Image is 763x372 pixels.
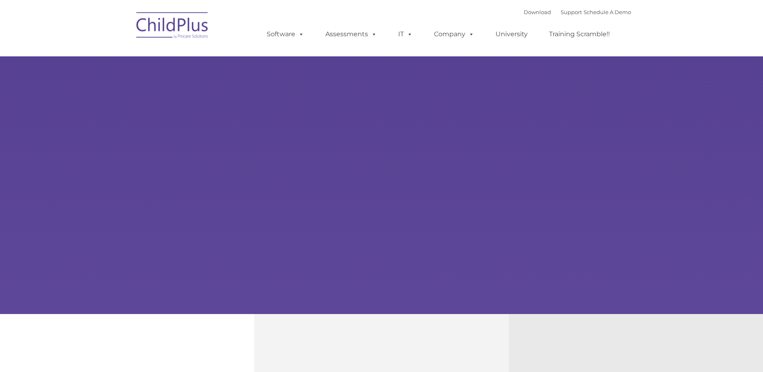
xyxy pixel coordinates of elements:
font: | [524,9,631,15]
a: Support [561,9,582,15]
img: ChildPlus by Procare Solutions [132,6,213,47]
a: Schedule A Demo [584,9,631,15]
a: Download [524,9,551,15]
a: University [487,26,536,42]
a: IT [390,26,421,42]
a: Company [426,26,482,42]
a: Software [259,26,312,42]
a: Training Scramble!! [541,26,618,42]
a: Assessments [317,26,385,42]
